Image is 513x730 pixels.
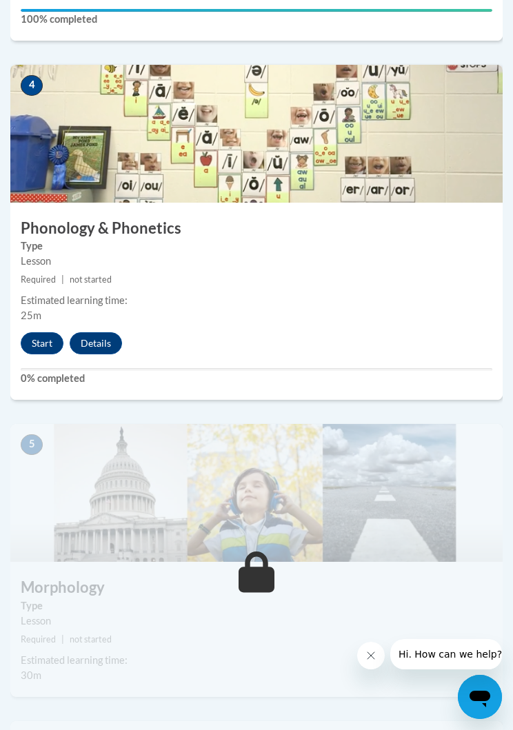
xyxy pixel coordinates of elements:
[61,274,64,285] span: |
[21,310,41,321] span: 25m
[70,332,122,354] button: Details
[21,254,492,269] div: Lesson
[21,332,63,354] button: Start
[21,75,43,96] span: 4
[357,642,385,669] iframe: Close message
[21,9,492,12] div: Your progress
[21,239,492,254] label: Type
[10,577,503,598] h3: Morphology
[61,634,64,645] span: |
[21,274,56,285] span: Required
[21,634,56,645] span: Required
[21,653,492,668] div: Estimated learning time:
[21,598,492,614] label: Type
[390,639,502,669] iframe: Message from company
[70,634,112,645] span: not started
[458,675,502,719] iframe: Button to launch messaging window
[21,371,492,386] label: 0% completed
[21,12,492,27] label: 100% completed
[21,669,41,681] span: 30m
[10,65,503,203] img: Course Image
[10,424,503,562] img: Course Image
[21,434,43,455] span: 5
[21,293,492,308] div: Estimated learning time:
[10,218,503,239] h3: Phonology & Phonetics
[70,274,112,285] span: not started
[21,614,492,629] div: Lesson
